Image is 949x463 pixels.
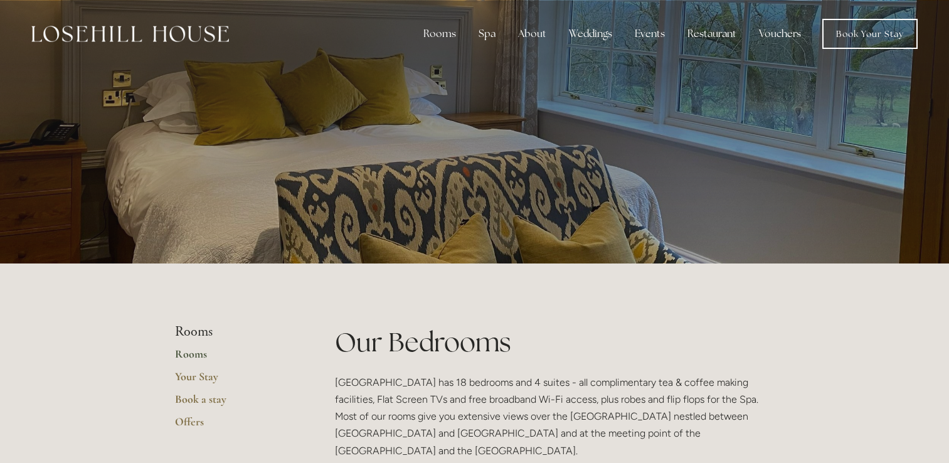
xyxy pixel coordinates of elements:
div: Rooms [413,21,466,46]
a: Book Your Stay [822,19,918,49]
a: Offers [175,415,295,437]
li: Rooms [175,324,295,340]
p: [GEOGRAPHIC_DATA] has 18 bedrooms and 4 suites - all complimentary tea & coffee making facilities... [335,374,775,459]
div: About [508,21,556,46]
a: Your Stay [175,370,295,392]
a: Vouchers [749,21,811,46]
div: Events [625,21,675,46]
div: Restaurant [677,21,746,46]
a: Book a stay [175,392,295,415]
h1: Our Bedrooms [335,324,775,361]
a: Rooms [175,347,295,370]
div: Weddings [559,21,622,46]
div: Spa [469,21,506,46]
img: Losehill House [31,26,229,42]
